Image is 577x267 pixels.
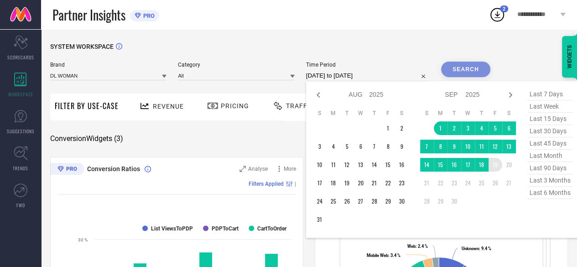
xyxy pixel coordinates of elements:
[306,62,430,68] span: Time Period
[306,70,430,81] input: Select time period
[420,110,434,117] th: Sunday
[461,246,478,251] tspan: Unknown
[447,194,461,208] td: Tue Sep 30 2025
[381,121,395,135] td: Fri Aug 01 2025
[527,88,573,100] span: last 7 days
[286,102,314,110] span: Traffic
[527,125,573,137] span: last 30 days
[527,187,573,199] span: last 6 months
[340,194,354,208] td: Tue Aug 26 2025
[434,121,447,135] td: Mon Sep 01 2025
[249,181,284,187] span: Filters Applied
[395,140,409,153] td: Sat Aug 09 2025
[434,194,447,208] td: Mon Sep 29 2025
[313,194,327,208] td: Sun Aug 24 2025
[381,158,395,172] td: Fri Aug 15 2025
[447,176,461,190] td: Tue Sep 23 2025
[527,137,573,150] span: last 45 days
[475,176,489,190] td: Thu Sep 25 2025
[340,158,354,172] td: Tue Aug 12 2025
[368,176,381,190] td: Thu Aug 21 2025
[153,103,184,110] span: Revenue
[52,5,125,24] span: Partner Insights
[55,100,119,111] span: Filter By Use-Case
[8,91,33,98] span: WORKSPACE
[151,225,193,232] text: List ViewsToPDP
[327,158,340,172] td: Mon Aug 11 2025
[489,176,502,190] td: Fri Sep 26 2025
[527,113,573,125] span: last 15 days
[78,237,88,242] text: 30 %
[50,62,166,68] span: Brand
[420,194,434,208] td: Sun Sep 28 2025
[50,43,114,50] span: SYSTEM WORKSPACE
[489,110,502,117] th: Friday
[7,54,34,61] span: SCORECARDS
[13,165,28,172] span: TRENDS
[381,110,395,117] th: Friday
[327,194,340,208] td: Mon Aug 25 2025
[313,158,327,172] td: Sun Aug 10 2025
[489,6,505,23] div: Open download list
[407,244,427,249] text: : 2.4 %
[502,158,516,172] td: Sat Sep 20 2025
[313,140,327,153] td: Sun Aug 03 2025
[212,225,239,232] text: PDPToCart
[502,121,516,135] td: Sat Sep 06 2025
[527,150,573,162] span: last month
[420,176,434,190] td: Sun Sep 21 2025
[461,246,491,251] text: : 9.4 %
[475,110,489,117] th: Thursday
[327,176,340,190] td: Mon Aug 18 2025
[248,166,268,172] span: Analyse
[447,110,461,117] th: Tuesday
[505,89,516,100] div: Next month
[502,110,516,117] th: Saturday
[434,158,447,172] td: Mon Sep 15 2025
[354,176,368,190] td: Wed Aug 20 2025
[420,140,434,153] td: Sun Sep 07 2025
[87,165,140,173] span: Conversion Ratios
[407,244,415,249] tspan: Web
[502,176,516,190] td: Sat Sep 27 2025
[284,166,296,172] span: More
[354,194,368,208] td: Wed Aug 27 2025
[381,176,395,190] td: Fri Aug 22 2025
[368,158,381,172] td: Thu Aug 14 2025
[420,158,434,172] td: Sun Sep 14 2025
[475,121,489,135] td: Thu Sep 04 2025
[447,158,461,172] td: Tue Sep 16 2025
[395,110,409,117] th: Saturday
[257,225,287,232] text: CartToOrder
[489,121,502,135] td: Fri Sep 05 2025
[50,134,123,143] span: Conversion Widgets ( 3 )
[447,140,461,153] td: Tue Sep 09 2025
[367,253,400,258] text: : 3.4 %
[141,12,155,19] span: PRO
[340,110,354,117] th: Tuesday
[313,176,327,190] td: Sun Aug 17 2025
[327,140,340,153] td: Mon Aug 04 2025
[7,128,35,135] span: SUGGESTIONS
[395,176,409,190] td: Sat Aug 23 2025
[461,110,475,117] th: Wednesday
[502,140,516,153] td: Sat Sep 13 2025
[461,158,475,172] td: Wed Sep 17 2025
[354,158,368,172] td: Wed Aug 13 2025
[239,166,246,172] svg: Zoom
[381,194,395,208] td: Fri Aug 29 2025
[368,194,381,208] td: Thu Aug 28 2025
[367,253,388,258] tspan: Mobile Web
[475,140,489,153] td: Thu Sep 11 2025
[368,140,381,153] td: Thu Aug 07 2025
[381,140,395,153] td: Fri Aug 08 2025
[368,110,381,117] th: Thursday
[527,100,573,113] span: last week
[527,162,573,174] span: last 90 days
[327,110,340,117] th: Monday
[313,213,327,226] td: Sun Aug 31 2025
[395,194,409,208] td: Sat Aug 30 2025
[295,181,296,187] span: |
[527,174,573,187] span: last 3 months
[340,176,354,190] td: Tue Aug 19 2025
